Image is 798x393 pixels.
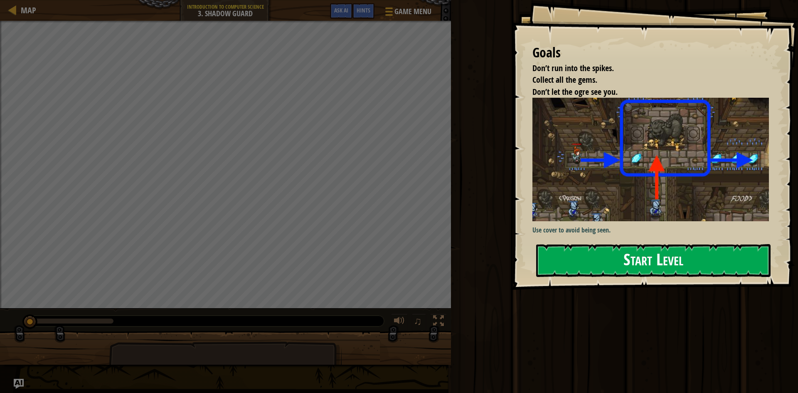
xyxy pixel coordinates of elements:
button: Start Level [536,244,771,277]
button: Ask AI [14,379,24,389]
button: Ask AI [330,3,352,19]
li: Don’t run into the spikes. [522,62,767,74]
span: ♫ [414,315,422,327]
button: Game Menu [379,3,436,23]
button: Toggle fullscreen [430,314,447,331]
span: Collect all the gems. [532,74,597,85]
span: Ask AI [334,6,348,14]
span: Don’t let the ogre see you. [532,86,618,97]
div: Goals [532,43,769,62]
button: Adjust volume [391,314,408,331]
p: Use cover to avoid being seen. [532,225,775,235]
span: Don’t run into the spikes. [532,62,614,74]
span: Map [21,5,36,16]
li: Don’t let the ogre see you. [522,86,767,98]
a: Map [17,5,36,16]
img: Shadow guard [532,98,775,221]
span: Game Menu [394,6,431,17]
button: ♫ [412,314,426,331]
li: Collect all the gems. [522,74,767,86]
span: Hints [357,6,370,14]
